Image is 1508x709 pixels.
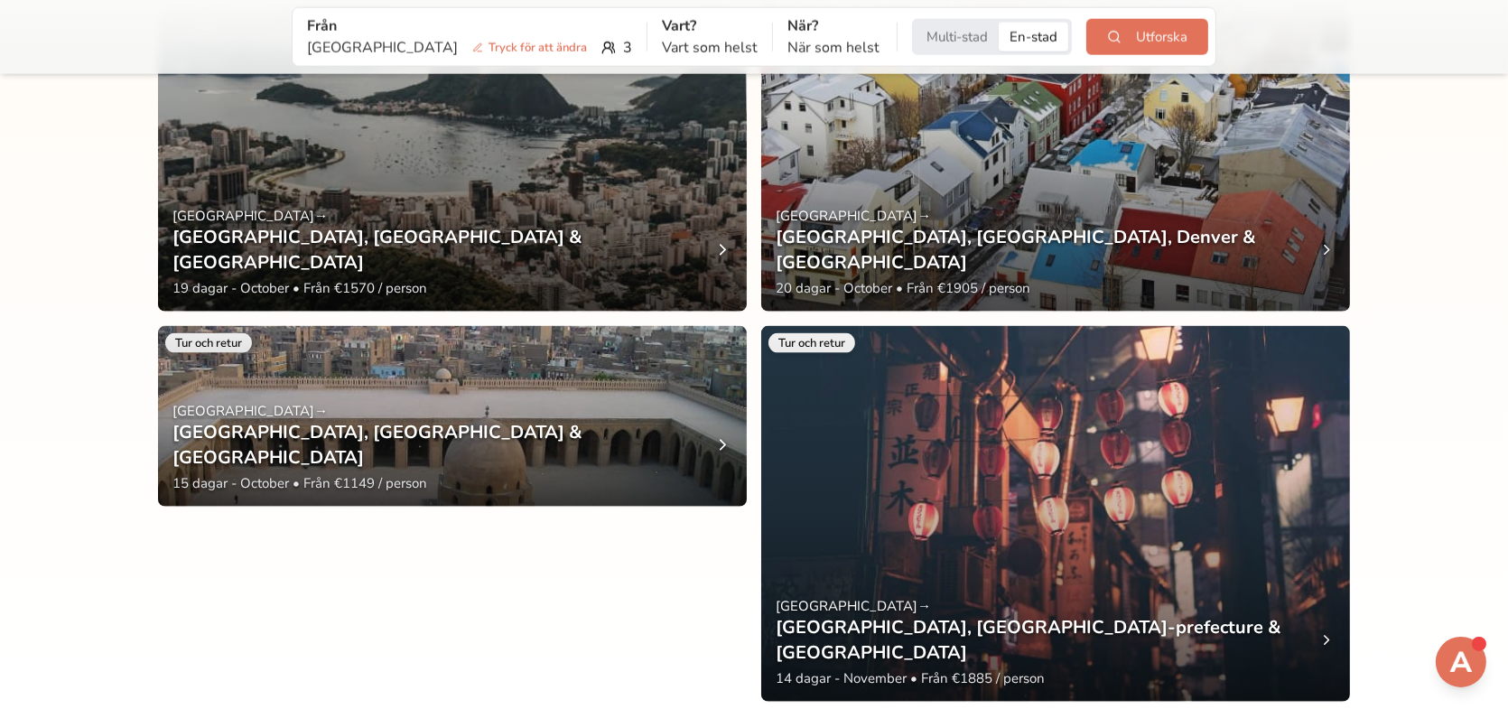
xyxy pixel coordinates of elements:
[307,37,594,59] p: [GEOGRAPHIC_DATA]
[172,225,713,275] h3: [GEOGRAPHIC_DATA], [GEOGRAPHIC_DATA] & [GEOGRAPHIC_DATA]
[307,15,632,37] p: Från
[172,420,713,471] h3: [GEOGRAPHIC_DATA], [GEOGRAPHIC_DATA] & [GEOGRAPHIC_DATA]
[776,207,1336,225] p: [GEOGRAPHIC_DATA] →
[158,326,747,507] a: Vy över cairo_egTur och retur[GEOGRAPHIC_DATA]→[GEOGRAPHIC_DATA], [GEOGRAPHIC_DATA] & [GEOGRAPHIC...
[307,37,632,59] div: 3
[761,326,1350,702] a: Vy över tokyo_jpTur och retur[GEOGRAPHIC_DATA]→[GEOGRAPHIC_DATA], [GEOGRAPHIC_DATA]-prefecture & ...
[999,23,1068,51] button: Single-city
[172,402,732,420] p: [GEOGRAPHIC_DATA] →
[662,37,758,59] p: Vart som helst
[465,39,594,57] span: Tryck för att ändra
[776,225,1318,275] h3: [GEOGRAPHIC_DATA], [GEOGRAPHIC_DATA], Denver & [GEOGRAPHIC_DATA]
[776,615,1318,666] h3: [GEOGRAPHIC_DATA], [GEOGRAPHIC_DATA]-prefecture & [GEOGRAPHIC_DATA]
[776,669,1045,687] span: 14 dagar - November • Från €1885 / person
[172,279,427,297] span: 19 dagar - October • Från €1570 / person
[662,15,758,37] p: Vart?
[916,23,999,51] button: Multi-city
[787,15,882,37] p: När?
[776,279,1030,297] span: 20 dagar - October • Från €1905 / person
[1436,637,1486,687] button: Open support chat
[172,207,732,225] p: [GEOGRAPHIC_DATA] →
[912,19,1072,55] div: Trip style
[1439,640,1483,684] img: Support
[787,37,882,59] p: När som helst
[1086,19,1208,55] button: Utforska
[172,474,427,492] span: 15 dagar - October • Från €1149 / person
[776,597,1336,615] p: [GEOGRAPHIC_DATA] →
